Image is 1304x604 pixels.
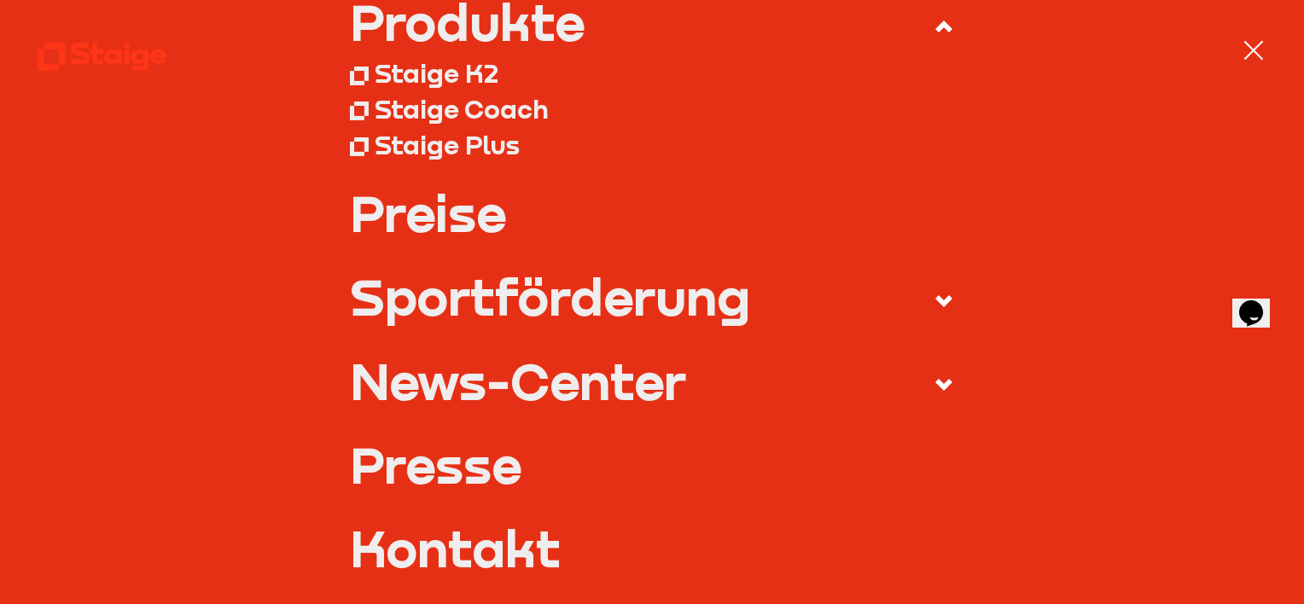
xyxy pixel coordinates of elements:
[350,271,750,322] div: Sportförderung
[350,523,954,573] a: Kontakt
[1232,276,1287,328] iframe: chat widget
[375,93,549,125] div: Staige Coach
[350,439,954,490] a: Presse
[375,57,498,89] div: Staige K2
[350,356,686,406] div: News-Center
[375,129,520,160] div: Staige Plus
[350,188,954,238] a: Preise
[350,91,954,127] a: Staige Coach
[350,55,954,91] a: Staige K2
[350,127,954,163] a: Staige Plus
